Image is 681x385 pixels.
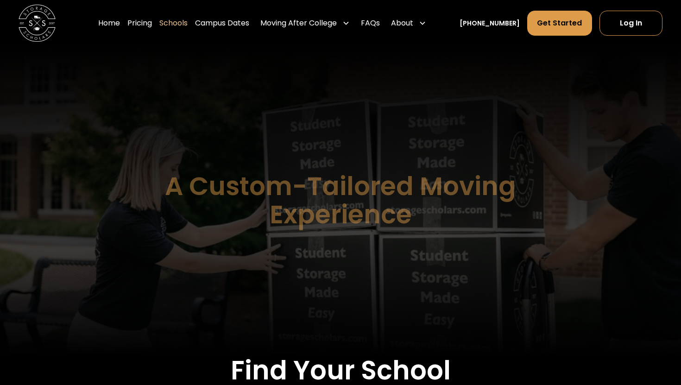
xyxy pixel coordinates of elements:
a: Pricing [127,10,152,36]
a: Schools [159,10,188,36]
div: About [387,10,430,36]
a: Get Started [527,11,592,36]
a: [PHONE_NUMBER] [460,19,520,28]
a: Log In [599,11,662,36]
a: Campus Dates [195,10,249,36]
img: Storage Scholars main logo [19,5,56,42]
div: Moving After College [260,18,337,29]
a: home [19,5,56,42]
div: About [391,18,413,29]
a: Home [98,10,120,36]
h1: A Custom-Tailored Moving Experience [118,172,564,228]
a: FAQs [361,10,380,36]
div: Moving After College [257,10,353,36]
